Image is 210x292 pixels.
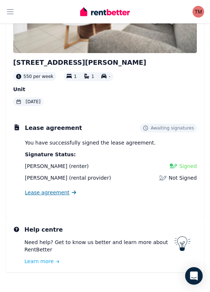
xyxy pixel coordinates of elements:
[25,174,111,181] div: (rental provider)
[25,239,174,253] p: Need help? Get to know us better and learn more about RentBetter
[25,258,174,265] a: Learn more
[151,125,194,131] span: Awaiting signatures
[13,57,197,68] h2: [STREET_ADDRESS][PERSON_NAME]
[169,174,197,181] span: Not Signed
[25,189,76,196] a: Lease agreement
[192,6,204,18] img: Tarran Moses
[25,151,197,158] p: Signature Status:
[80,6,130,17] img: RentBetter
[25,175,67,181] span: [PERSON_NAME]
[25,189,70,196] span: Lease agreement
[13,86,197,93] p: Unit
[170,162,177,170] img: Signed Lease
[25,139,197,146] p: You have successfully signed the lease agreement.
[25,225,174,234] h3: Help centre
[91,74,94,79] span: 1
[159,174,166,181] img: Lease not signed
[109,74,110,79] span: -
[25,162,89,170] div: (renter)
[25,124,82,132] h3: Lease agreement
[74,74,77,79] span: 1
[26,99,41,105] span: [DATE]
[185,267,203,285] div: Open Intercom Messenger
[25,163,67,169] span: [PERSON_NAME]
[23,74,53,79] span: 550 per week
[179,162,197,170] span: Signed
[174,236,191,251] img: RentBetter help centre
